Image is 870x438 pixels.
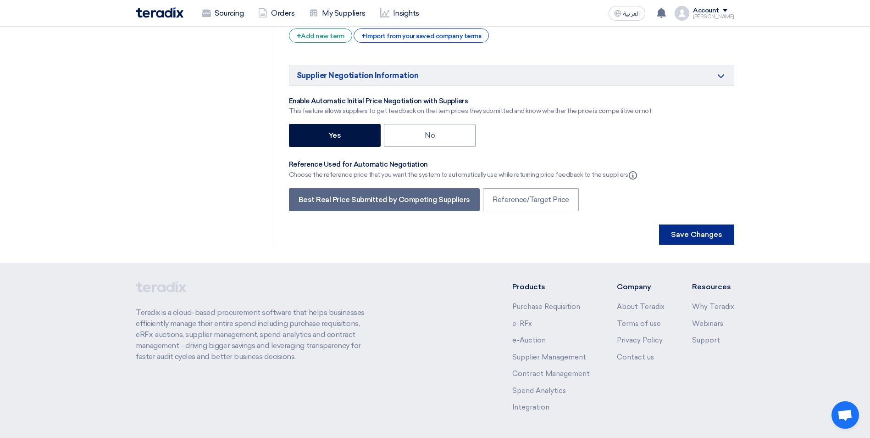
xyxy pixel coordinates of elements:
div: Add new term [289,28,352,43]
img: Teradix logo [136,7,183,18]
h5: Supplier Negotiation Information [289,65,734,86]
div: This feature allows suppliers to get feedback on the item prices they submitted and know whether ... [289,106,652,116]
a: My Suppliers [302,3,372,23]
div: Account [693,7,719,15]
p: Teradix is a cloud-based procurement software that helps businesses efficiently manage their enti... [136,307,375,362]
li: Company [617,281,665,292]
a: Terms of use [617,320,661,328]
span: العربية [623,11,640,17]
a: Purchase Requisition [512,303,580,311]
img: profile_test.png [675,6,689,21]
li: Products [512,281,590,292]
a: Sourcing [194,3,251,23]
a: e-Auction [512,336,546,344]
a: Why Teradix [692,303,734,311]
label: Best Real Price Submitted by Competing Suppliers [289,188,480,211]
a: About Teradix [617,303,665,311]
div: Import from your saved company terms [354,28,489,43]
a: Contact us [617,353,654,361]
a: Supplier Management [512,353,586,361]
div: Enable Automatic Initial Price Negotiation with Suppliers [289,97,652,106]
a: Insights [373,3,427,23]
button: Save Changes [659,225,734,245]
div: [PERSON_NAME] [693,14,734,19]
a: e-RFx [512,320,532,328]
a: Orders [251,3,302,23]
div: Choose the reference price that you want the system to automatically use while returning price fe... [289,169,639,180]
span: + [297,32,301,40]
a: Privacy Policy [617,336,663,344]
a: Support [692,336,720,344]
label: No [384,124,476,147]
div: Reference Used for Automatic Negotiation [289,160,639,169]
button: العربية [609,6,645,21]
a: Integration [512,403,549,411]
a: Open chat [831,401,859,429]
li: Resources [692,281,734,292]
label: Yes [289,124,381,147]
span: + [361,32,366,40]
a: Spend Analytics [512,387,566,395]
a: Webinars [692,320,723,328]
a: Contract Management [512,370,590,378]
label: Reference/Target Price [483,188,578,211]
